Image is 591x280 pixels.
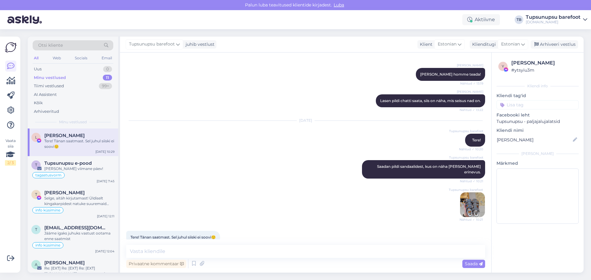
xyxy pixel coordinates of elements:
span: [PERSON_NAME] [457,63,483,68]
input: Lisa tag [497,100,579,109]
span: Estonian [501,41,520,48]
span: info küsimine [35,208,60,212]
span: Nähtud ✓ 10:20 [459,147,483,152]
p: Märkmed [497,160,579,167]
div: [DATE] [126,118,485,123]
input: Lisa nimi [497,136,572,143]
div: AI Assistent [34,92,57,98]
div: Socials [74,54,89,62]
span: y [502,64,504,69]
span: Tupsunupsu barefoot [449,129,483,133]
div: Re: [EXT] Re: [EXT] Re: [EXT] [DOMAIN_NAME] tagastusvormi automaatkiri tellimus #32902 [44,266,115,277]
div: TB [515,15,523,24]
div: Klienditugi [470,41,496,48]
div: Kõik [34,100,43,106]
div: Tiimi vestlused [34,83,64,89]
span: t [35,227,37,232]
span: Nähtud ✓ 13:19 [460,81,483,86]
div: Tupsunupsu barefoot [526,15,581,20]
div: juhib vestlust [183,41,215,48]
span: Otsi kliente [38,42,63,49]
span: Lasen pildi chatti saata, siis on näha, mis seisus nad on. [380,98,481,103]
span: [PERSON_NAME] [457,89,483,94]
div: Tere! Tänan saatmast. Sel juhul siiski ei soovi🙂 [44,138,115,149]
span: A [35,262,38,267]
span: Minu vestlused [59,119,87,125]
div: Privaatne kommentaar [126,260,186,268]
div: 0 [103,66,112,72]
img: Askly Logo [5,41,17,53]
span: [PERSON_NAME] homme teada! [420,72,481,77]
span: tagastusvorm [35,173,62,177]
span: Laura Vanags [44,133,85,138]
p: Kliendi tag'id [497,93,579,99]
div: Email [100,54,113,62]
div: Arhiveeri vestlus [531,40,578,49]
span: Tupsunupsu barefoot [449,155,483,160]
div: [PERSON_NAME] [511,59,577,67]
div: 11 [103,75,112,81]
div: [DOMAIN_NAME] [526,20,581,25]
p: Tupsunupsu - paljajalujalatsid [497,118,579,125]
span: Tere! Tänan saatmast. Sel juhul siiski ei soovi🙂 [131,235,216,239]
span: Anastassia Rudomin [44,260,85,266]
div: [DATE] 12:11 [97,214,115,219]
span: Tere! [472,138,481,142]
p: Kliendi nimi [497,127,579,134]
div: Jääme igaks juhuks vastust ootama enne saatmist [44,231,115,242]
div: Uus [34,66,42,72]
span: Nähtud ✓ 10:21 [460,217,483,222]
span: T [35,192,37,197]
img: Attachment [460,192,485,217]
div: Klient [417,41,432,48]
span: info küsimine [35,243,60,247]
div: Selge, aitäh kirjutamast! Üldiselt kingakarpidest natuke suuremaid [PERSON_NAME] võtame koguaeg, ... [44,195,115,207]
span: Saadan pildi sandaalidest, kus on näha [PERSON_NAME] erinevus. [377,164,482,174]
span: Estonian [438,41,456,48]
span: Tupsunupsu barefoot [449,187,483,192]
div: 99+ [99,83,112,89]
span: Nähtud ✓ 13:22 [460,108,483,112]
span: Saada [465,261,483,266]
span: Tupsunupsu e-pood [44,160,92,166]
span: Nähtud ✓ 10:21 [460,179,483,183]
div: Web [51,54,62,62]
a: Tupsunupsu barefoot[DOMAIN_NAME] [526,15,587,25]
div: Arhiveeritud [34,108,59,115]
span: Luba [332,2,346,8]
div: Kliendi info [497,83,579,89]
div: All [33,54,40,62]
span: triintimberg@hotmail.com [44,225,108,231]
div: [PERSON_NAME] viimane päev! [44,166,115,172]
span: L [35,135,37,140]
div: Minu vestlused [34,75,66,81]
div: Vaata siia [5,138,16,166]
div: [DATE] 12:04 [95,249,115,254]
div: 2 / 3 [5,160,16,166]
div: Aktiivne [462,14,500,25]
div: [PERSON_NAME] [497,151,579,156]
div: # ytsyiu3m [511,67,577,73]
p: Facebooki leht [497,112,579,118]
div: [DATE] 7:45 [97,179,115,183]
span: Teele Nilson [44,190,85,195]
div: [DATE] 10:29 [95,149,115,154]
span: T [35,163,37,167]
span: Tupsunupsu barefoot [129,41,175,48]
